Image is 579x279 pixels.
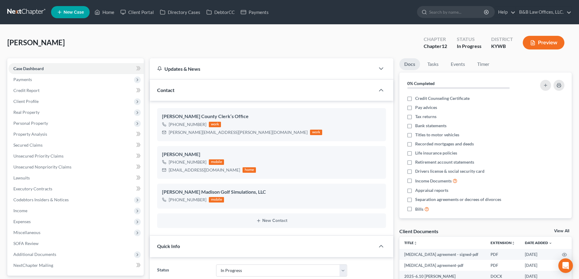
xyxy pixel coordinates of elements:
[399,58,420,70] a: Docs
[415,123,446,129] span: Bank statements
[169,167,240,173] div: [EMAIL_ADDRESS][DOMAIN_NAME]
[415,196,501,202] span: Separation agreements or decrees of divorces
[399,249,486,260] td: [MEDICAL_DATA] agreement - signed-pdf
[429,6,485,18] input: Search by name...
[486,249,520,260] td: PDF
[13,99,39,104] span: Client Profile
[243,167,256,173] div: home
[9,260,144,271] a: NextChapter Mailing
[457,43,481,50] div: In Progress
[13,208,27,213] span: Income
[13,230,40,235] span: Miscellaneous
[157,7,203,18] a: Directory Cases
[13,219,31,224] span: Expenses
[516,7,571,18] a: B&B Law Offices, LLC.
[415,168,484,174] span: Drivers license & social security card
[407,81,435,86] strong: 0% Completed
[238,7,272,18] a: Payments
[491,43,513,50] div: KYWB
[209,159,224,165] div: mobile
[13,131,47,137] span: Property Analysis
[169,129,308,135] div: [PERSON_NAME][EMAIL_ADDRESS][PERSON_NAME][DOMAIN_NAME]
[442,43,447,49] span: 12
[415,104,437,111] span: Pay advices
[404,240,417,245] a: Titleunfold_more
[9,140,144,151] a: Secured Claims
[422,58,443,70] a: Tasks
[415,187,448,193] span: Appraisal reports
[203,7,238,18] a: DebtorCC
[13,142,43,148] span: Secured Claims
[415,95,470,101] span: Credit Counseling Certificate
[415,159,474,165] span: Retirement account statements
[525,240,552,245] a: Date Added expand_more
[169,121,206,128] div: [PHONE_NUMBER]
[13,164,71,169] span: Unsecured Nonpriority Claims
[91,7,117,18] a: Home
[157,243,180,249] span: Quick Info
[495,7,515,18] a: Help
[399,260,486,271] td: [MEDICAL_DATA] agreement-pdf
[162,151,381,158] div: [PERSON_NAME]
[523,36,564,49] button: Preview
[162,218,381,223] button: New Contact
[162,113,381,120] div: [PERSON_NAME] County Clerk’s Office
[9,63,144,74] a: Case Dashboard
[157,66,368,72] div: Updates & News
[415,178,452,184] span: Income Documents
[13,66,44,71] span: Case Dashboard
[424,43,447,50] div: Chapter
[9,129,144,140] a: Property Analysis
[7,38,65,47] span: [PERSON_NAME]
[209,197,224,202] div: mobile
[13,197,69,202] span: Codebtors Insiders & Notices
[549,241,552,245] i: expand_more
[472,58,494,70] a: Timer
[13,153,64,158] span: Unsecured Priority Claims
[13,186,52,191] span: Executory Contracts
[154,264,213,277] label: Status
[13,175,30,180] span: Lawsuits
[13,263,53,268] span: NextChapter Mailing
[169,197,206,203] div: [PHONE_NUMBER]
[399,228,438,234] div: Client Documents
[169,159,206,165] div: [PHONE_NUMBER]
[520,260,557,271] td: [DATE]
[520,249,557,260] td: [DATE]
[415,206,423,212] span: Bills
[209,122,221,127] div: work
[457,36,481,43] div: Status
[9,85,144,96] a: Credit Report
[162,189,381,196] div: [PERSON_NAME] Madison Golf Simulations, LLC
[491,240,515,245] a: Extensionunfold_more
[558,258,573,273] div: Open Intercom Messenger
[9,172,144,183] a: Lawsuits
[117,7,157,18] a: Client Portal
[415,150,457,156] span: Life insurance policies
[13,121,48,126] span: Personal Property
[415,114,436,120] span: Tax returns
[9,183,144,194] a: Executory Contracts
[64,10,84,15] span: New Case
[9,162,144,172] a: Unsecured Nonpriority Claims
[13,77,32,82] span: Payments
[415,141,474,147] span: Recorded mortgages and deeds
[13,241,39,246] span: SOFA Review
[157,87,174,93] span: Contact
[415,132,459,138] span: Titles to motor vehicles
[13,110,40,115] span: Real Property
[491,36,513,43] div: District
[414,241,417,245] i: unfold_more
[9,151,144,162] a: Unsecured Priority Claims
[9,238,144,249] a: SOFA Review
[310,130,322,135] div: work
[512,241,515,245] i: unfold_more
[424,36,447,43] div: Chapter
[446,58,470,70] a: Events
[554,229,569,233] a: View All
[13,88,40,93] span: Credit Report
[486,260,520,271] td: PDF
[13,252,56,257] span: Additional Documents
